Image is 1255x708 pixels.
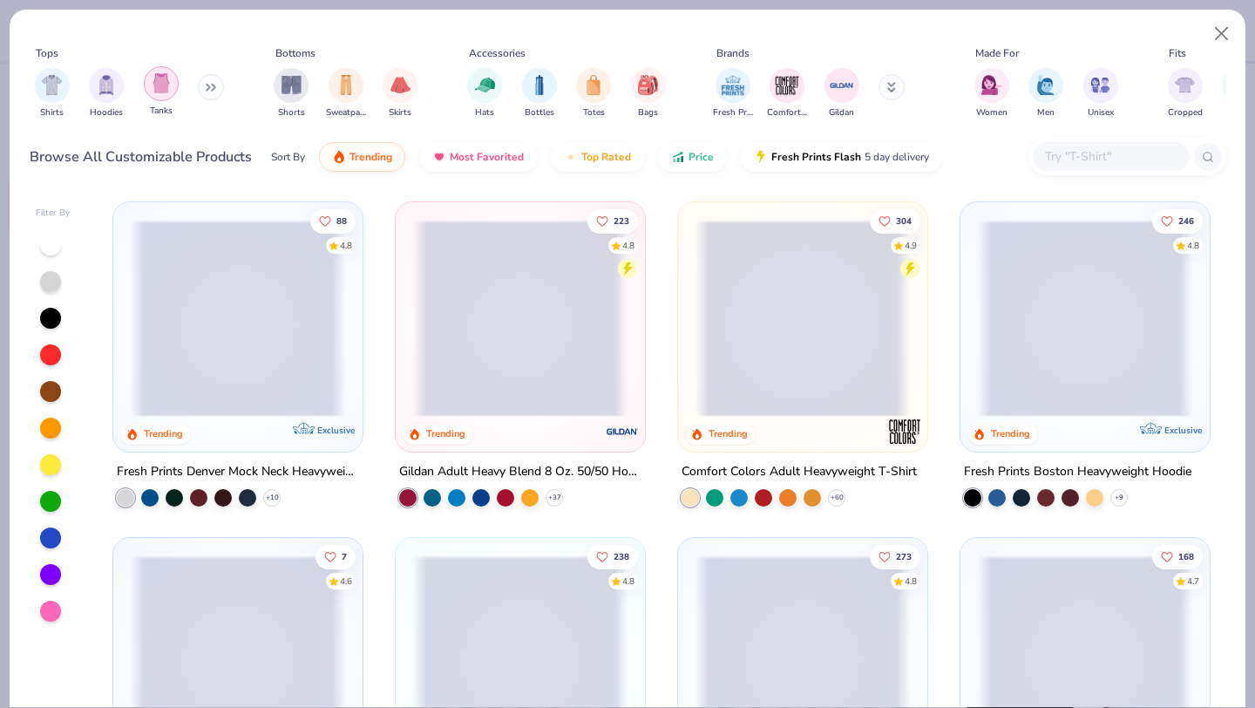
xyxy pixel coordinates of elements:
[341,239,353,252] div: 4.8
[36,45,58,61] div: Tops
[824,68,859,119] button: filter button
[583,106,605,119] span: Totes
[1090,75,1110,95] img: Unisex Image
[548,493,561,503] span: + 37
[896,216,912,225] span: 304
[576,68,611,119] button: filter button
[419,142,537,172] button: Most Favorited
[767,106,807,119] span: Comfort Colors
[35,68,70,119] div: filter for Shirts
[432,150,446,164] img: most_fav.gif
[614,216,629,225] span: 223
[830,493,843,503] span: + 60
[824,68,859,119] div: filter for Gildan
[564,150,578,164] img: TopRated.gif
[614,552,629,561] span: 238
[605,414,640,449] img: Gildan logo
[144,66,179,118] div: filter for Tanks
[584,75,603,95] img: Totes Image
[530,75,549,95] img: Bottles Image
[326,68,366,119] div: filter for Sweatpants
[40,106,64,119] span: Shirts
[274,68,309,119] button: filter button
[311,208,356,233] button: Like
[1028,68,1063,119] div: filter for Men
[1088,106,1114,119] span: Unisex
[1036,75,1055,95] img: Men Image
[1115,493,1123,503] span: + 9
[90,106,123,119] span: Hoodies
[1168,68,1203,119] div: filter for Cropped
[587,544,638,568] button: Like
[36,207,71,220] div: Filter By
[1037,106,1055,119] span: Men
[689,150,714,164] span: Price
[343,552,348,561] span: 7
[905,239,917,252] div: 4.9
[767,68,807,119] div: filter for Comfort Colors
[1178,216,1194,225] span: 246
[976,106,1007,119] span: Women
[865,147,929,167] span: 5 day delivery
[144,68,179,119] button: filter button
[870,208,920,233] button: Like
[282,75,302,95] img: Shorts Image
[30,146,252,167] div: Browse All Customizable Products
[829,106,854,119] span: Gildan
[622,575,634,588] div: 4.8
[1152,544,1203,568] button: Like
[152,73,171,93] img: Tanks Image
[774,72,800,99] img: Comfort Colors Image
[975,45,1019,61] div: Made For
[658,142,727,172] button: Price
[467,68,502,119] button: filter button
[89,68,124,119] button: filter button
[117,461,359,483] div: Fresh Prints Denver Mock Neck Heavyweight Sweatshirt
[35,68,70,119] button: filter button
[275,45,315,61] div: Bottoms
[316,544,356,568] button: Like
[326,68,366,119] button: filter button
[974,68,1009,119] button: filter button
[383,68,417,119] button: filter button
[274,68,309,119] div: filter for Shorts
[271,149,305,165] div: Sort By
[741,142,942,172] button: Fresh Prints Flash5 day delivery
[522,68,557,119] button: filter button
[896,552,912,561] span: 273
[638,106,658,119] span: Bags
[713,68,753,119] button: filter button
[399,461,641,483] div: Gildan Adult Heavy Blend 8 Oz. 50/50 Hooded Sweatshirt
[720,72,746,99] img: Fresh Prints Image
[319,142,405,172] button: Trending
[1168,106,1203,119] span: Cropped
[631,68,666,119] button: filter button
[336,75,356,95] img: Sweatpants Image
[638,75,657,95] img: Bags Image
[713,68,753,119] div: filter for Fresh Prints
[829,72,855,99] img: Gildan Image
[1178,552,1194,561] span: 168
[1205,17,1238,51] button: Close
[1187,575,1199,588] div: 4.7
[390,75,410,95] img: Skirts Image
[326,106,366,119] span: Sweatpants
[716,45,750,61] div: Brands
[467,68,502,119] div: filter for Hats
[266,493,279,503] span: + 10
[631,68,666,119] div: filter for Bags
[1152,208,1203,233] button: Like
[150,105,173,118] span: Tanks
[754,150,768,164] img: flash.gif
[682,461,917,483] div: Comfort Colors Adult Heavyweight T-Shirt
[341,575,353,588] div: 4.6
[964,461,1191,483] div: Fresh Prints Boston Heavyweight Hoodie
[887,414,922,449] img: Comfort Colors logo
[870,544,920,568] button: Like
[1169,45,1186,61] div: Fits
[551,142,644,172] button: Top Rated
[469,45,526,61] div: Accessories
[1168,68,1203,119] button: filter button
[89,68,124,119] div: filter for Hoodies
[1083,68,1118,119] div: filter for Unisex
